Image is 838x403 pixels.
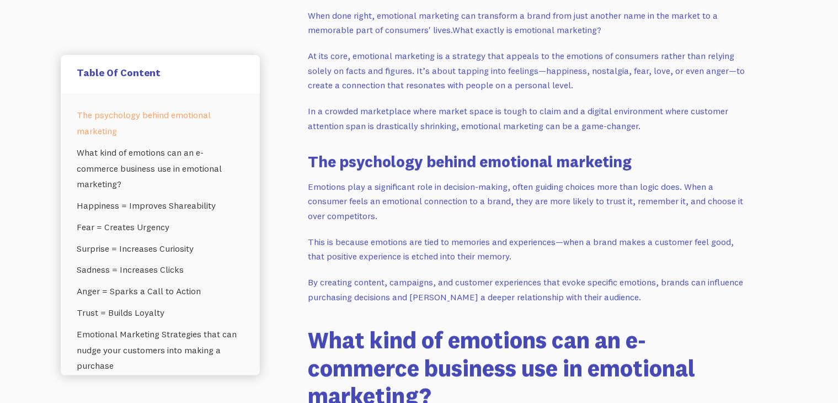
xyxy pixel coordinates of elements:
[308,151,749,172] h3: The psychology behind emotional marketing
[308,8,749,38] p: When done right, emotional marketing can transform a brand from just another name in the market t...
[308,235,749,264] p: This is because emotions are tied to memories and experiences—when a brand makes a customer feel ...
[308,104,749,133] p: In a crowded marketplace where market space is tough to claim and a digital environment where cus...
[77,302,243,324] a: Trust = Builds Loyalty
[77,195,243,216] a: Happiness = Improves Shareability
[77,142,243,195] a: What kind of emotions can an e-commerce business use in emotional marketing?
[308,179,749,224] p: Emotions play a significant role in decision-making, often guiding choices more than logic does. ...
[308,49,749,93] p: At its core, emotional marketing is a strategy that appeals to the emotions of consumers rather t...
[77,104,243,142] a: The psychology behind emotional marketing
[77,238,243,259] a: Surprise = Increases Curiosity
[77,324,243,377] a: Emotional Marketing Strategies that can nudge your customers into making a purchase
[308,275,749,304] p: By creating content, campaigns, and customer experiences that evoke specific emotions, brands can...
[77,259,243,281] a: Sadness = Increases Clicks
[77,216,243,238] a: Fear = Creates Urgency
[77,281,243,303] a: Anger = Sparks a Call to Action
[77,66,243,79] h5: Table Of Content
